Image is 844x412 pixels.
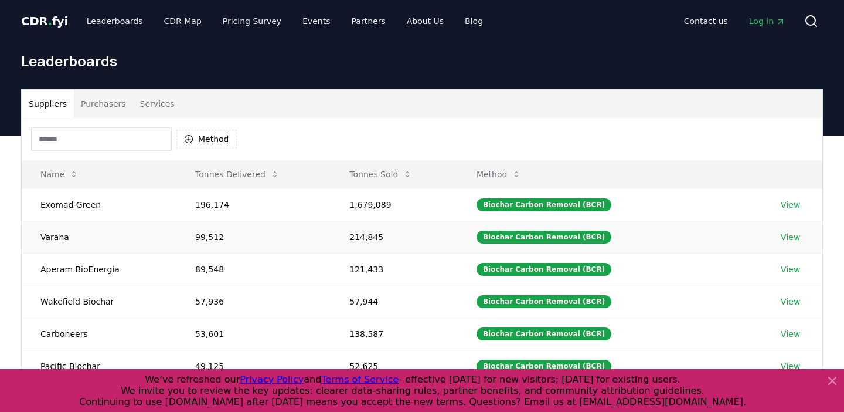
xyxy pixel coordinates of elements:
nav: Main [77,11,492,32]
a: Leaderboards [77,11,152,32]
a: About Us [397,11,453,32]
td: Varaha [22,221,176,253]
button: Suppliers [22,90,74,118]
button: Tonnes Delivered [186,163,289,186]
a: CDR.fyi [21,13,68,29]
a: Events [293,11,339,32]
a: Pricing Survey [213,11,291,32]
td: Carboneers [22,318,176,350]
a: View [781,231,800,243]
nav: Main [675,11,795,32]
div: Biochar Carbon Removal (BCR) [477,263,611,276]
div: Biochar Carbon Removal (BCR) [477,198,611,211]
td: 57,944 [331,285,458,318]
td: 89,548 [176,253,331,285]
a: Log in [740,11,795,32]
div: Biochar Carbon Removal (BCR) [477,295,611,308]
div: Biochar Carbon Removal (BCR) [477,327,611,340]
a: View [781,296,800,308]
td: Exomad Green [22,188,176,221]
button: Method [176,130,237,148]
a: Blog [455,11,492,32]
span: . [48,14,52,28]
td: 138,587 [331,318,458,350]
td: 49,125 [176,350,331,382]
a: CDR Map [155,11,211,32]
td: Wakefield Biochar [22,285,176,318]
button: Method [467,163,531,186]
td: 99,512 [176,221,331,253]
div: Biochar Carbon Removal (BCR) [477,231,611,244]
td: 57,936 [176,285,331,318]
td: 121,433 [331,253,458,285]
td: Pacific Biochar [22,350,176,382]
a: View [781,328,800,340]
button: Tonnes Sold [340,163,421,186]
td: 196,174 [176,188,331,221]
h1: Leaderboards [21,52,823,70]
span: Log in [749,15,785,27]
a: Partners [342,11,395,32]
td: 214,845 [331,221,458,253]
td: 53,601 [176,318,331,350]
td: 1,679,089 [331,188,458,221]
a: View [781,199,800,211]
div: Biochar Carbon Removal (BCR) [477,360,611,373]
a: View [781,264,800,275]
button: Services [133,90,182,118]
td: 52,625 [331,350,458,382]
a: Contact us [675,11,737,32]
button: Purchasers [74,90,133,118]
span: CDR fyi [21,14,68,28]
a: View [781,360,800,372]
td: Aperam BioEnergia [22,253,176,285]
button: Name [31,163,88,186]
